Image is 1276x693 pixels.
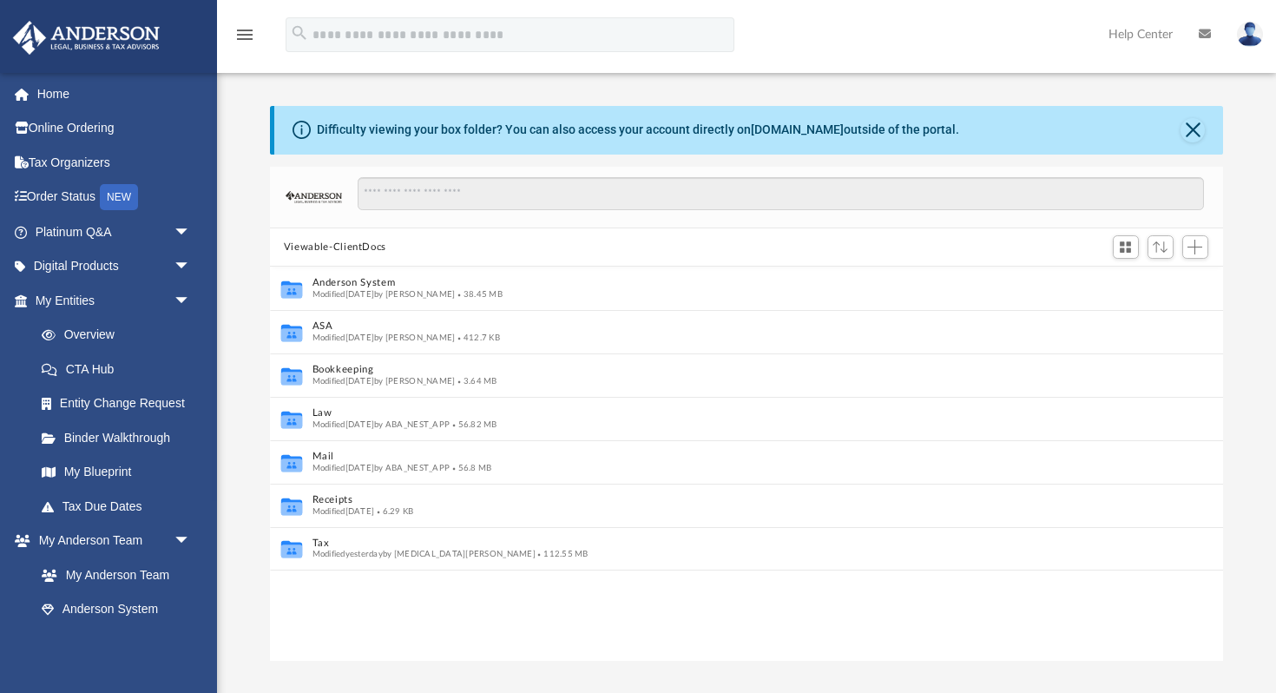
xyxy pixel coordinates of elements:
[174,214,208,250] span: arrow_drop_down
[24,318,217,353] a: Overview
[312,452,1158,463] button: Mail
[12,180,217,215] a: Order StatusNEW
[312,321,1158,333] button: ASA
[312,550,536,558] span: Modified yesterday by [MEDICAL_DATA][PERSON_NAME]
[174,283,208,319] span: arrow_drop_down
[1182,235,1208,260] button: Add
[312,507,375,516] span: Modified [DATE]
[536,550,589,558] span: 112.55 MB
[12,145,217,180] a: Tax Organizers
[12,283,217,318] a: My Entitiesarrow_drop_down
[312,464,451,472] span: Modified [DATE] by ABA_NEST_APP
[312,408,1158,419] button: Law
[12,249,217,284] a: Digital Productsarrow_drop_down
[24,592,208,627] a: Anderson System
[312,290,456,299] span: Modified [DATE] by [PERSON_NAME]
[455,290,503,299] span: 38.45 MB
[234,24,255,45] i: menu
[24,455,208,490] a: My Blueprint
[450,420,497,429] span: 56.82 MB
[312,538,1158,549] button: Tax
[312,365,1158,376] button: Bookkeeping
[100,184,138,210] div: NEW
[1113,235,1139,260] button: Switch to Grid View
[12,76,217,111] a: Home
[312,333,456,342] span: Modified [DATE] by [PERSON_NAME]
[24,352,217,386] a: CTA Hub
[312,377,456,386] span: Modified [DATE] by [PERSON_NAME]
[284,240,386,255] button: Viewable-ClientDocs
[24,558,200,592] a: My Anderson Team
[8,21,165,55] img: Anderson Advisors Platinum Portal
[12,111,217,146] a: Online Ordering
[751,122,844,136] a: [DOMAIN_NAME]
[234,33,255,45] a: menu
[312,495,1158,506] button: Receipts
[374,507,413,516] span: 6.29 KB
[174,249,208,285] span: arrow_drop_down
[455,333,500,342] span: 412.7 KB
[1148,235,1174,259] button: Sort
[24,386,217,421] a: Entity Change Request
[1181,118,1205,142] button: Close
[358,177,1205,210] input: Search files and folders
[24,420,217,455] a: Binder Walkthrough
[12,524,208,558] a: My Anderson Teamarrow_drop_down
[317,121,959,139] div: Difficulty viewing your box folder? You can also access your account directly on outside of the p...
[1237,22,1263,47] img: User Pic
[312,420,451,429] span: Modified [DATE] by ABA_NEST_APP
[12,214,217,249] a: Platinum Q&Aarrow_drop_down
[290,23,309,43] i: search
[270,267,1223,662] div: grid
[312,278,1158,289] button: Anderson System
[455,377,497,386] span: 3.64 MB
[24,489,217,524] a: Tax Due Dates
[450,464,491,472] span: 56.8 MB
[174,524,208,559] span: arrow_drop_down
[24,626,208,661] a: Client Referrals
